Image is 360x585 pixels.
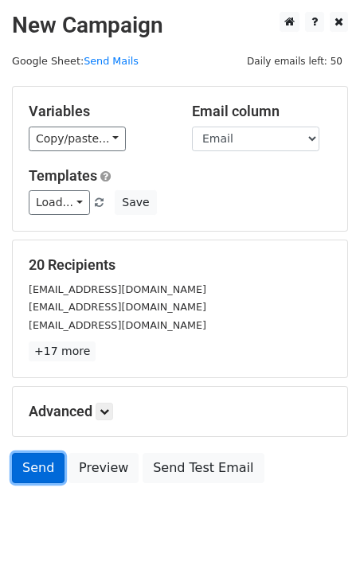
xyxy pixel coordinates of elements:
small: [EMAIL_ADDRESS][DOMAIN_NAME] [29,283,206,295]
h5: 20 Recipients [29,256,331,274]
a: Copy/paste... [29,127,126,151]
small: [EMAIL_ADDRESS][DOMAIN_NAME] [29,301,206,313]
h5: Email column [192,103,331,120]
small: Google Sheet: [12,55,139,67]
iframe: Chat Widget [280,509,360,585]
a: Send Test Email [143,453,264,483]
a: Send [12,453,65,483]
a: Load... [29,190,90,215]
h5: Variables [29,103,168,120]
small: [EMAIL_ADDRESS][DOMAIN_NAME] [29,319,206,331]
button: Save [115,190,156,215]
a: Templates [29,167,97,184]
a: Preview [68,453,139,483]
a: Daily emails left: 50 [241,55,348,67]
a: +17 more [29,341,96,361]
a: Send Mails [84,55,139,67]
h2: New Campaign [12,12,348,39]
span: Daily emails left: 50 [241,53,348,70]
h5: Advanced [29,403,331,420]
